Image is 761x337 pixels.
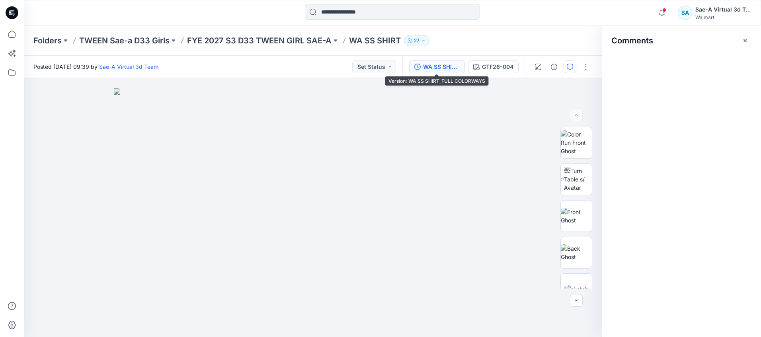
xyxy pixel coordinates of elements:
[695,5,751,14] div: Sae-A Virtual 3d Team
[33,35,62,46] a: Folders
[414,36,420,45] p: 27
[561,244,592,261] img: Back Ghost
[187,35,332,46] a: FYE 2027 S3 D33 TWEEN GIRL SAE-A
[468,60,519,73] button: GTF26-004
[564,167,592,192] img: Turn Table s/ Avatar
[561,130,592,155] img: Color Run Front Ghost
[79,35,170,46] a: TWEEN Sae-a D33 Girls
[678,6,692,20] div: SA
[564,285,588,293] img: sketch
[561,208,592,224] img: Front Ghost
[33,62,158,71] span: Posted [DATE] 09:39 by
[611,36,653,45] h2: Comments
[423,62,460,71] div: WA SS SHIRT_FULL COLORWAYS
[548,60,560,73] button: Details
[349,35,401,46] p: WA SS SHIRT
[695,14,751,20] div: Walmart
[482,62,513,71] div: GTF26-004
[409,60,465,73] button: WA SS SHIRT_FULL COLORWAYS
[99,63,158,70] a: Sae-A Virtual 3d Team
[404,35,429,46] button: 27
